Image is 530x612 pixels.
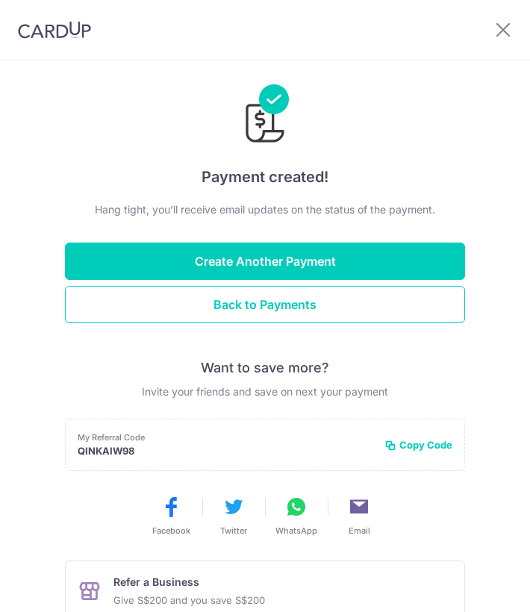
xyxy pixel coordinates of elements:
[241,84,289,147] img: Payments
[220,525,247,537] span: Twitter
[210,495,258,537] button: Twitter
[272,495,320,537] button: WhatsApp
[65,383,465,401] p: Invite your friends and save on next your payment
[65,243,465,280] button: Create Another Payment
[65,286,465,323] button: Back to Payments
[113,591,265,609] p: Give S$200 and you save S$200
[349,525,370,537] span: Email
[65,359,465,377] p: Want to save more?
[78,443,372,458] p: QINKAIW98
[78,431,372,443] p: My Referral Code
[335,495,383,537] button: Email
[65,165,465,189] h4: Payment created!
[65,201,465,219] p: Hang tight, you’ll receive email updates on the status of the payment.
[275,525,317,537] span: WhatsApp
[384,437,452,452] button: Copy Code
[113,573,265,591] p: Refer a Business
[147,495,195,537] button: Facebook
[18,21,91,39] img: CardUp
[152,525,190,537] span: Facebook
